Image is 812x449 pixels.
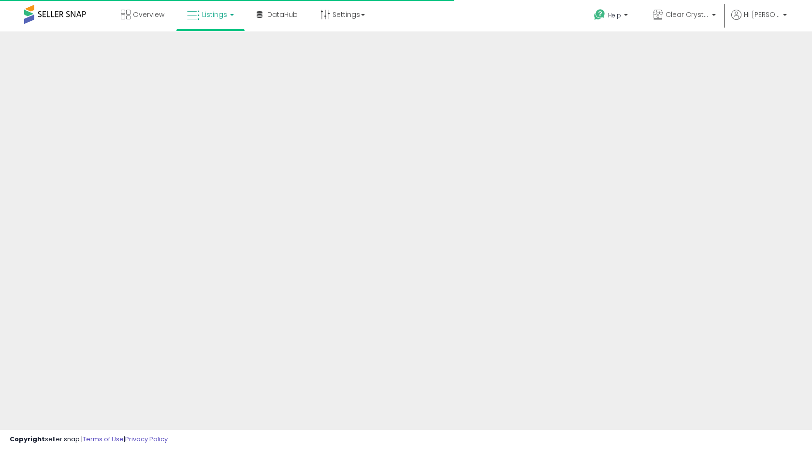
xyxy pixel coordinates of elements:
[133,10,164,19] span: Overview
[202,10,227,19] span: Listings
[586,1,638,31] a: Help
[731,10,787,31] a: Hi [PERSON_NAME]
[666,10,709,19] span: Clear Crystal Water
[744,10,780,19] span: Hi [PERSON_NAME]
[267,10,298,19] span: DataHub
[608,11,621,19] span: Help
[594,9,606,21] i: Get Help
